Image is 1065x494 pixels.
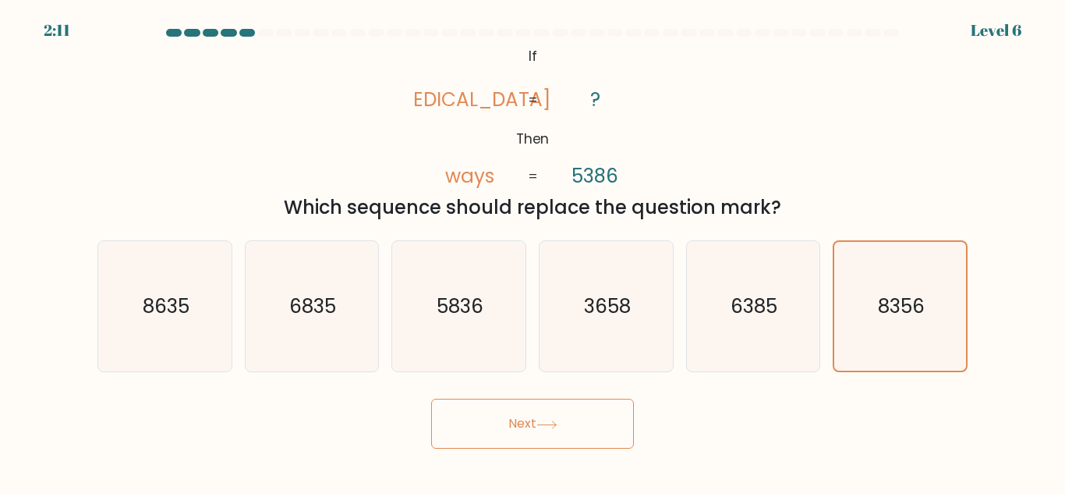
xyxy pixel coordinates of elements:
[107,194,958,222] div: Which sequence should replace the question mark?
[529,47,537,66] tspan: If
[437,293,483,320] text: 5836
[143,293,189,320] text: 8635
[445,162,494,190] tspan: ways
[412,43,653,191] svg: @import url('[URL][DOMAIN_NAME]);
[971,19,1021,42] div: Level 6
[584,293,631,320] text: 3658
[44,19,70,42] div: 2:11
[431,399,634,449] button: Next
[528,167,538,186] tspan: =
[571,163,618,190] tspan: 5386
[878,293,925,320] text: 8356
[516,130,550,148] tspan: Then
[389,86,551,113] tspan: [MEDICAL_DATA]
[290,293,337,320] text: 6835
[590,86,600,113] tspan: ?
[528,91,538,109] tspan: =
[731,293,778,320] text: 6385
